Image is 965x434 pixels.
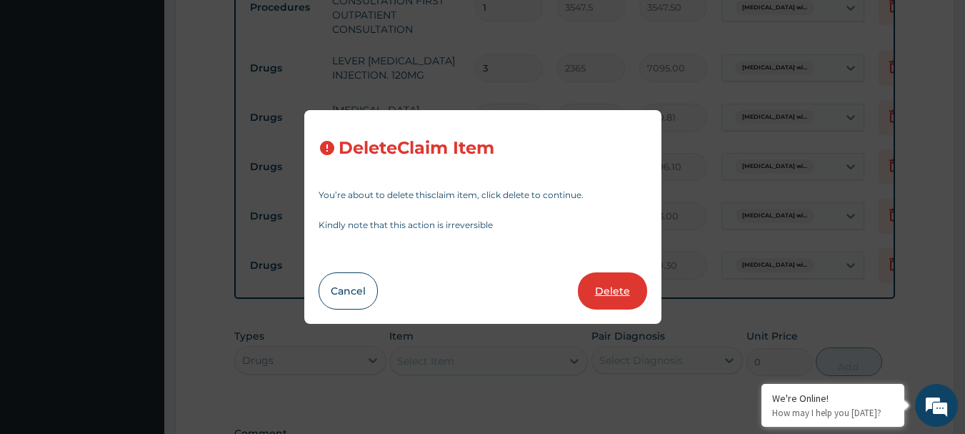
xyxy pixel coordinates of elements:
[578,272,647,310] button: Delete
[83,127,197,272] span: We're online!
[26,71,58,107] img: d_794563401_company_1708531726252_794563401
[772,392,894,405] div: We're Online!
[319,191,647,199] p: You’re about to delete this claim item , click delete to continue.
[234,7,269,41] div: Minimize live chat window
[319,221,647,230] p: Kindly note that this action is irreversible
[772,407,894,419] p: How may I help you today?
[74,80,240,99] div: Chat with us now
[319,272,378,310] button: Cancel
[7,285,272,335] textarea: Type your message and hit 'Enter'
[339,139,494,158] h3: Delete Claim Item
